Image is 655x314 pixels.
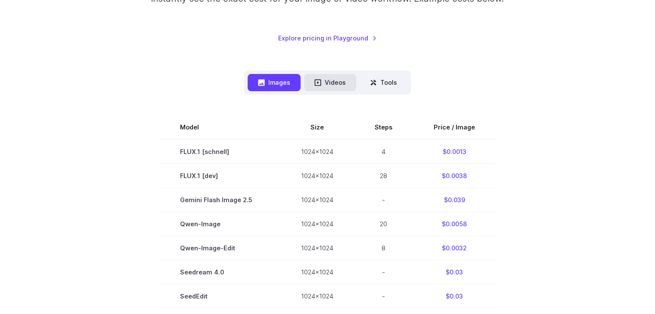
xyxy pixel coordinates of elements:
th: Model [159,115,280,139]
td: Seedream 4.0 [159,260,280,284]
td: $0.0058 [413,212,496,236]
button: Images [248,74,301,91]
td: 4 [354,139,413,164]
td: 1024x1024 [280,236,354,260]
td: $0.03 [413,284,496,308]
td: Qwen-Image [159,212,280,236]
td: Qwen-Image-Edit [159,236,280,260]
td: $0.0032 [413,236,496,260]
td: 1024x1024 [280,212,354,236]
th: Steps [354,115,413,139]
td: 1024x1024 [280,260,354,284]
td: $0.039 [413,188,496,212]
td: - [354,260,413,284]
th: Size [280,115,354,139]
td: FLUX.1 [schnell] [159,139,280,164]
td: 1024x1024 [280,284,354,308]
td: - [354,284,413,308]
td: 20 [354,212,413,236]
td: FLUX.1 [dev] [159,163,280,188]
td: $0.0038 [413,163,496,188]
button: Tools [360,74,407,91]
td: 1024x1024 [280,139,354,164]
td: 28 [354,163,413,188]
td: $0.03 [413,260,496,284]
button: Videos [304,74,356,91]
td: $0.0013 [413,139,496,164]
td: 1024x1024 [280,188,354,212]
td: 1024x1024 [280,163,354,188]
span: Gemini Flash Image 2.5 [180,195,260,205]
a: Explore pricing in Playground [278,33,377,43]
td: - [354,188,413,212]
td: 8 [354,236,413,260]
th: Price / Image [413,115,496,139]
td: SeedEdit [159,284,280,308]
